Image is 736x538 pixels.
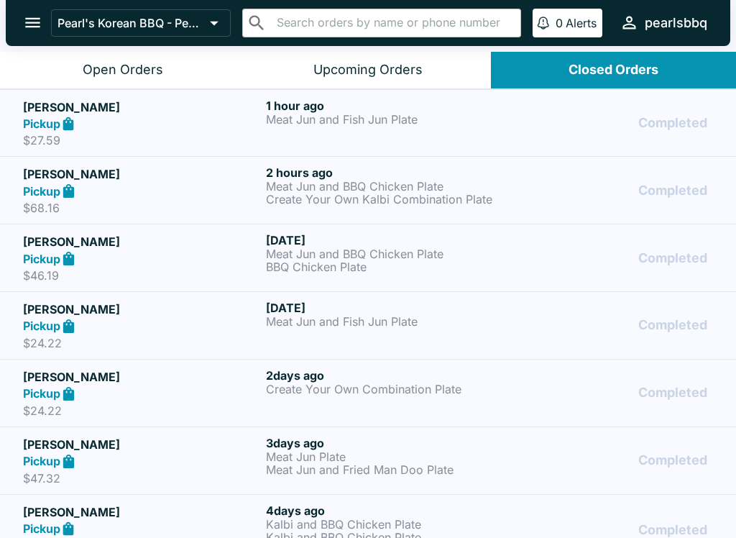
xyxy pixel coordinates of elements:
p: $27.59 [23,133,260,147]
button: pearlsbbq [614,7,713,38]
p: Meat Jun Plate [266,450,503,463]
div: Upcoming Orders [313,62,423,78]
strong: Pickup [23,117,60,131]
strong: Pickup [23,319,60,333]
h5: [PERSON_NAME] [23,233,260,250]
p: Create Your Own Kalbi Combination Plate [266,193,503,206]
input: Search orders by name or phone number [272,13,515,33]
h5: [PERSON_NAME] [23,368,260,386]
p: $47.32 [23,471,260,485]
h6: 2 hours ago [266,165,503,180]
p: Meat Jun and Fish Jun Plate [266,113,503,126]
p: Meat Jun and Fish Jun Plate [266,315,503,328]
p: $24.22 [23,403,260,418]
span: 4 days ago [266,503,325,518]
h5: [PERSON_NAME] [23,503,260,521]
h5: [PERSON_NAME] [23,301,260,318]
button: Pearl's Korean BBQ - Pearlridge [51,9,231,37]
span: 3 days ago [266,436,324,450]
p: $46.19 [23,268,260,283]
p: Alerts [566,16,597,30]
h5: [PERSON_NAME] [23,99,260,116]
h5: [PERSON_NAME] [23,165,260,183]
p: BBQ Chicken Plate [266,260,503,273]
strong: Pickup [23,184,60,199]
strong: Pickup [23,386,60,401]
p: Create Your Own Combination Plate [266,383,503,396]
h6: [DATE] [266,301,503,315]
p: Meat Jun and BBQ Chicken Plate [266,247,503,260]
div: Closed Orders [569,62,658,78]
strong: Pickup [23,454,60,468]
h6: 1 hour ago [266,99,503,113]
div: pearlsbbq [645,14,707,32]
div: Open Orders [83,62,163,78]
p: Kalbi and BBQ Chicken Plate [266,518,503,531]
p: $68.16 [23,201,260,215]
button: open drawer [14,4,51,41]
p: $24.22 [23,336,260,350]
p: 0 [556,16,563,30]
p: Pearl's Korean BBQ - Pearlridge [57,16,204,30]
strong: Pickup [23,521,60,536]
h5: [PERSON_NAME] [23,436,260,453]
p: Meat Jun and BBQ Chicken Plate [266,180,503,193]
span: 2 days ago [266,368,324,383]
p: Meat Jun and Fried Man Doo Plate [266,463,503,476]
h6: [DATE] [266,233,503,247]
strong: Pickup [23,252,60,266]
